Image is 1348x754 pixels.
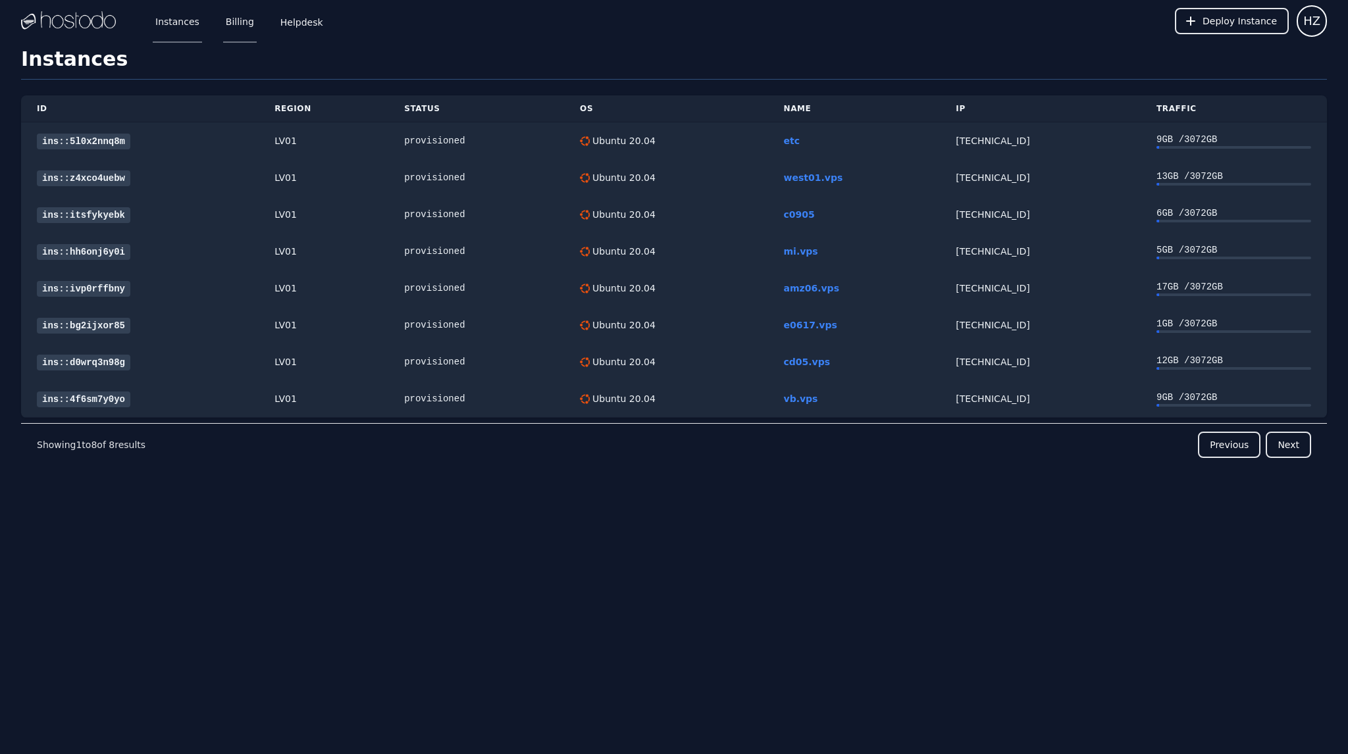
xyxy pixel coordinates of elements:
[109,440,115,450] span: 8
[404,171,548,184] div: provisioned
[784,172,843,183] a: west01.vps
[274,171,373,184] div: LV01
[564,95,767,122] th: OS
[404,392,548,405] div: provisioned
[956,134,1125,147] div: [TECHNICAL_ID]
[91,440,97,450] span: 8
[956,318,1125,332] div: [TECHNICAL_ID]
[21,423,1327,466] nav: Pagination
[37,391,130,407] a: ins::4f6sm7y0yo
[1156,133,1311,146] div: 9 GB / 3072 GB
[580,173,590,183] img: Ubuntu 20.04
[259,95,388,122] th: Region
[580,136,590,146] img: Ubuntu 20.04
[784,320,837,330] a: e0617.vps
[1203,14,1277,28] span: Deploy Instance
[404,245,548,258] div: provisioned
[274,282,373,295] div: LV01
[784,246,818,257] a: mi.vps
[274,245,373,258] div: LV01
[1198,432,1260,458] button: Previous
[590,392,656,405] div: Ubuntu 20.04
[590,245,656,258] div: Ubuntu 20.04
[37,355,130,370] a: ins::d0wrq3n98g
[784,393,818,404] a: vb.vps
[274,208,373,221] div: LV01
[388,95,564,122] th: Status
[590,355,656,368] div: Ubuntu 20.04
[784,283,839,293] a: amz06.vps
[784,136,800,146] a: etc
[590,134,656,147] div: Ubuntu 20.04
[590,318,656,332] div: Ubuntu 20.04
[956,282,1125,295] div: [TECHNICAL_ID]
[37,134,130,149] a: ins::5l0x2nnq8m
[580,320,590,330] img: Ubuntu 20.04
[274,392,373,405] div: LV01
[1297,5,1327,37] button: User menu
[590,208,656,221] div: Ubuntu 20.04
[580,394,590,404] img: Ubuntu 20.04
[1141,95,1327,122] th: Traffic
[404,355,548,368] div: provisioned
[21,95,259,122] th: ID
[1156,391,1311,404] div: 9 GB / 3072 GB
[76,440,82,450] span: 1
[1303,12,1320,30] span: HZ
[37,318,130,334] a: ins::bg2ijxor85
[1156,280,1311,293] div: 17 GB / 3072 GB
[580,210,590,220] img: Ubuntu 20.04
[1156,243,1311,257] div: 5 GB / 3072 GB
[1156,170,1311,183] div: 13 GB / 3072 GB
[1156,317,1311,330] div: 1 GB / 3072 GB
[956,355,1125,368] div: [TECHNICAL_ID]
[37,281,130,297] a: ins::ivp0rffbny
[768,95,941,122] th: Name
[404,282,548,295] div: provisioned
[37,170,130,186] a: ins::z4xco4uebw
[37,207,130,223] a: ins::itsfykyebk
[274,134,373,147] div: LV01
[21,47,1327,80] h1: Instances
[37,438,145,451] p: Showing to of results
[1156,207,1311,220] div: 6 GB / 3072 GB
[1175,8,1289,34] button: Deploy Instance
[580,357,590,367] img: Ubuntu 20.04
[940,95,1141,122] th: IP
[580,284,590,293] img: Ubuntu 20.04
[784,357,831,367] a: cd05.vps
[956,208,1125,221] div: [TECHNICAL_ID]
[956,245,1125,258] div: [TECHNICAL_ID]
[404,208,548,221] div: provisioned
[956,171,1125,184] div: [TECHNICAL_ID]
[1266,432,1311,458] button: Next
[274,355,373,368] div: LV01
[956,392,1125,405] div: [TECHNICAL_ID]
[784,209,815,220] a: c0905
[404,134,548,147] div: provisioned
[1156,354,1311,367] div: 12 GB / 3072 GB
[580,247,590,257] img: Ubuntu 20.04
[37,244,130,260] a: ins::hh6onj6y0i
[404,318,548,332] div: provisioned
[21,11,116,31] img: Logo
[590,282,656,295] div: Ubuntu 20.04
[274,318,373,332] div: LV01
[590,171,656,184] div: Ubuntu 20.04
